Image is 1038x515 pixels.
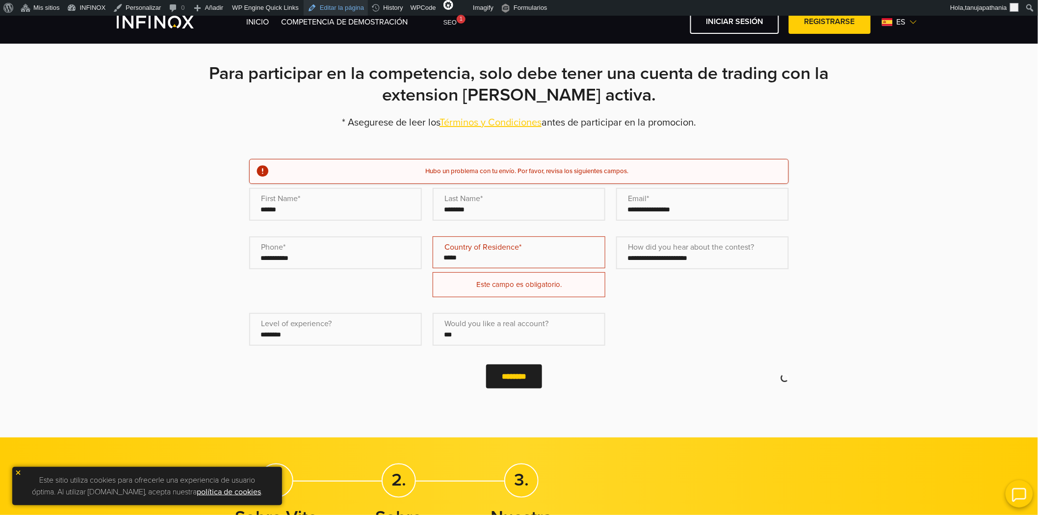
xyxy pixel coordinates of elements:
[690,10,779,34] a: Iniciar sesión
[443,19,457,26] span: SEO
[176,116,862,129] p: * Asegurese de leer los antes de participar en la promocion.
[457,15,466,24] div: 1
[440,117,542,129] a: Términos y Condiciones
[281,17,408,27] a: Competencia de Demostración
[965,4,1007,11] span: tanujapathania
[17,472,277,500] p: Este sitio utiliza cookies para ofrecerle una experiencia de usuario óptima. Al utilizar [DOMAIN_...
[893,16,909,28] span: es
[433,272,605,297] div: Este campo es obligatorio.
[391,469,406,490] strong: 2.
[15,469,22,476] img: yellow close icon
[117,16,217,28] a: INFINOX Vite
[273,167,780,176] h2: Hubo un problema con tu envío. Por favor, revisa los siguientes campos.
[514,469,529,490] strong: 3.
[246,17,269,27] a: INICIO
[789,10,871,34] a: Registrarse
[1006,480,1033,508] img: open convrs live chat
[209,63,829,105] strong: Para participar en la competencia, solo debe tener una cuenta de trading con la extension [PERSON...
[197,487,261,497] a: política de cookies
